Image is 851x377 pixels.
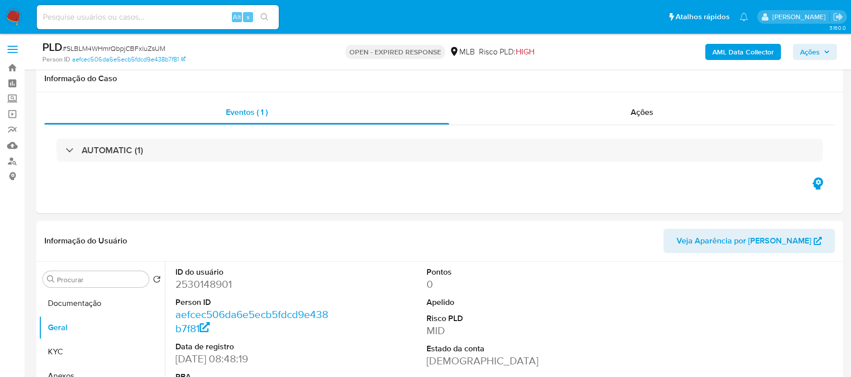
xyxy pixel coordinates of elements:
[740,13,748,21] a: Notificações
[42,39,63,55] b: PLD
[631,106,653,118] span: Ações
[516,46,534,57] span: HIGH
[427,277,584,291] dd: 0
[39,291,165,316] button: Documentação
[175,352,333,366] dd: [DATE] 08:48:19
[39,316,165,340] button: Geral
[427,354,584,368] dd: [DEMOGRAPHIC_DATA]
[82,145,143,156] h3: AUTOMATIC (1)
[44,74,835,84] h1: Informação do Caso
[175,297,333,308] dt: Person ID
[677,229,811,253] span: Veja Aparência por [PERSON_NAME]
[57,275,145,284] input: Procurar
[247,12,250,22] span: s
[663,229,835,253] button: Veja Aparência por [PERSON_NAME]
[44,236,127,246] h1: Informação do Usuário
[479,46,534,57] span: Risco PLD:
[226,106,268,118] span: Eventos ( 1 )
[772,12,829,22] p: jonathan.shikay@mercadolivre.com
[800,44,820,60] span: Ações
[345,45,445,59] p: OPEN - EXPIRED RESPONSE
[793,44,837,60] button: Ações
[56,139,823,162] div: AUTOMATIC (1)
[72,55,186,64] a: aefcec506da6e5ecb5fdcd9e438b7f81
[427,313,584,324] dt: Risco PLD
[39,340,165,364] button: KYC
[47,275,55,283] button: Procurar
[833,12,843,22] a: Sair
[233,12,241,22] span: Alt
[427,297,584,308] dt: Apelido
[705,44,781,60] button: AML Data Collector
[254,10,275,24] button: search-icon
[175,267,333,278] dt: ID do usuário
[175,307,328,336] a: aefcec506da6e5ecb5fdcd9e438b7f81
[175,277,333,291] dd: 2530148901
[427,343,584,354] dt: Estado da conta
[712,44,774,60] b: AML Data Collector
[427,324,584,338] dd: MID
[676,12,730,22] span: Atalhos rápidos
[449,46,475,57] div: MLB
[63,43,165,53] span: # SLBLM4WHmrQbpjCBFxluZsUM
[153,275,161,286] button: Retornar ao pedido padrão
[175,341,333,352] dt: Data de registro
[42,55,70,64] b: Person ID
[427,267,584,278] dt: Pontos
[37,11,279,24] input: Pesquise usuários ou casos...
